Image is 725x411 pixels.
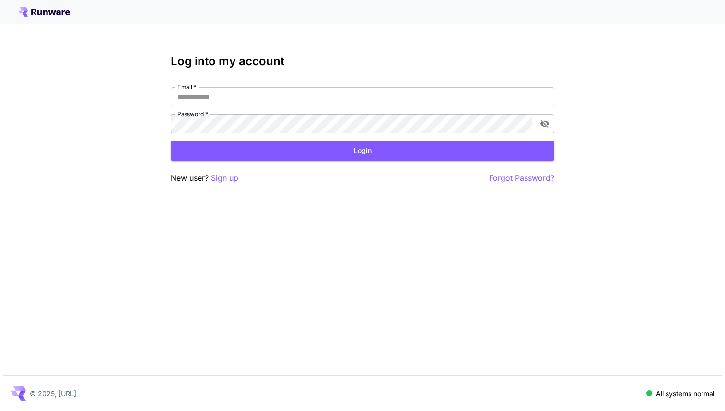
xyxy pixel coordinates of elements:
[211,172,238,184] button: Sign up
[171,55,554,68] h3: Log into my account
[171,141,554,161] button: Login
[489,172,554,184] button: Forgot Password?
[177,110,208,118] label: Password
[30,388,76,399] p: © 2025, [URL]
[656,388,714,399] p: All systems normal
[177,83,196,91] label: Email
[171,172,238,184] p: New user?
[536,115,553,132] button: toggle password visibility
